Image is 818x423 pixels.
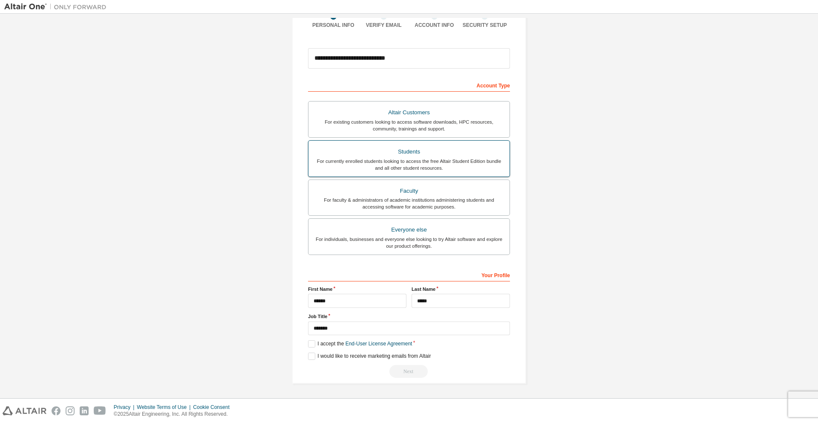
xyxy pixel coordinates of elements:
label: First Name [308,286,406,293]
div: For faculty & administrators of academic institutions administering students and accessing softwa... [314,197,504,210]
img: instagram.svg [66,406,75,415]
label: I would like to receive marketing emails from Altair [308,353,431,360]
img: altair_logo.svg [3,406,46,415]
div: Website Terms of Use [137,404,193,411]
div: Everyone else [314,224,504,236]
div: Verify Email [359,22,409,29]
div: Personal Info [308,22,359,29]
img: Altair One [4,3,111,11]
div: Altair Customers [314,107,504,119]
img: linkedin.svg [80,406,89,415]
div: Select your account type to continue [308,365,510,378]
div: Privacy [114,404,137,411]
img: facebook.svg [52,406,60,415]
div: Security Setup [460,22,510,29]
label: Job Title [308,313,510,320]
div: Account Type [308,78,510,92]
div: Faculty [314,185,504,197]
div: For individuals, businesses and everyone else looking to try Altair software and explore our prod... [314,236,504,249]
div: Cookie Consent [193,404,234,411]
p: © 2025 Altair Engineering, Inc. All Rights Reserved. [114,411,235,418]
label: Last Name [412,286,510,293]
a: End-User License Agreement [346,341,412,347]
label: I accept the [308,340,412,348]
div: Your Profile [308,268,510,281]
img: youtube.svg [94,406,106,415]
div: For currently enrolled students looking to access the free Altair Student Edition bundle and all ... [314,158,504,171]
div: Account Info [409,22,460,29]
div: Students [314,146,504,158]
div: For existing customers looking to access software downloads, HPC resources, community, trainings ... [314,119,504,132]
